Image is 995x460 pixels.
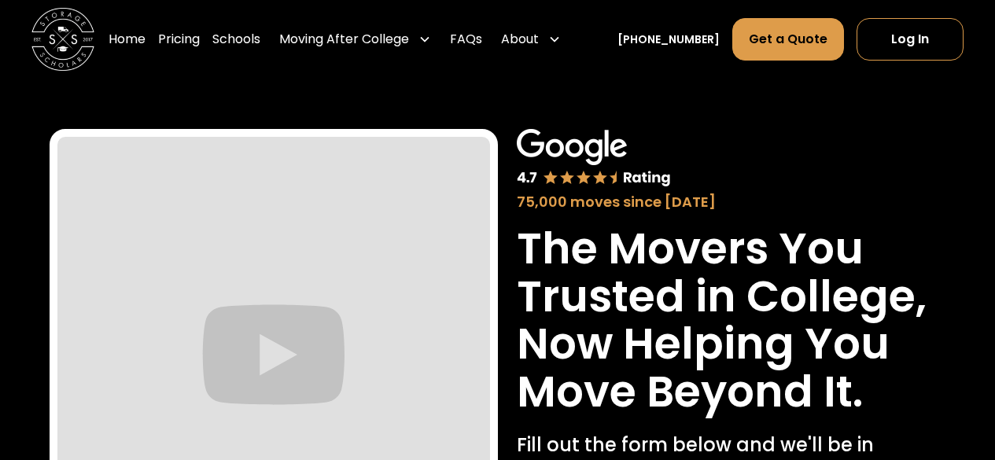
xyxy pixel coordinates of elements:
a: Pricing [158,17,200,61]
a: FAQs [450,17,482,61]
a: Get a Quote [732,18,844,61]
div: Moving After College [279,30,409,49]
h1: The Movers You Trusted in College, Now Helping You Move Beyond It. [517,225,927,415]
a: Home [109,17,146,61]
a: Log In [857,18,964,61]
div: Moving After College [273,17,437,61]
div: 75,000 moves since [DATE] [517,191,927,212]
img: Storage Scholars main logo [31,8,94,71]
div: About [495,17,567,61]
img: Google 4.7 star rating [517,129,671,188]
a: Schools [212,17,260,61]
a: [PHONE_NUMBER] [617,31,720,48]
div: About [501,30,539,49]
a: home [31,8,94,71]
